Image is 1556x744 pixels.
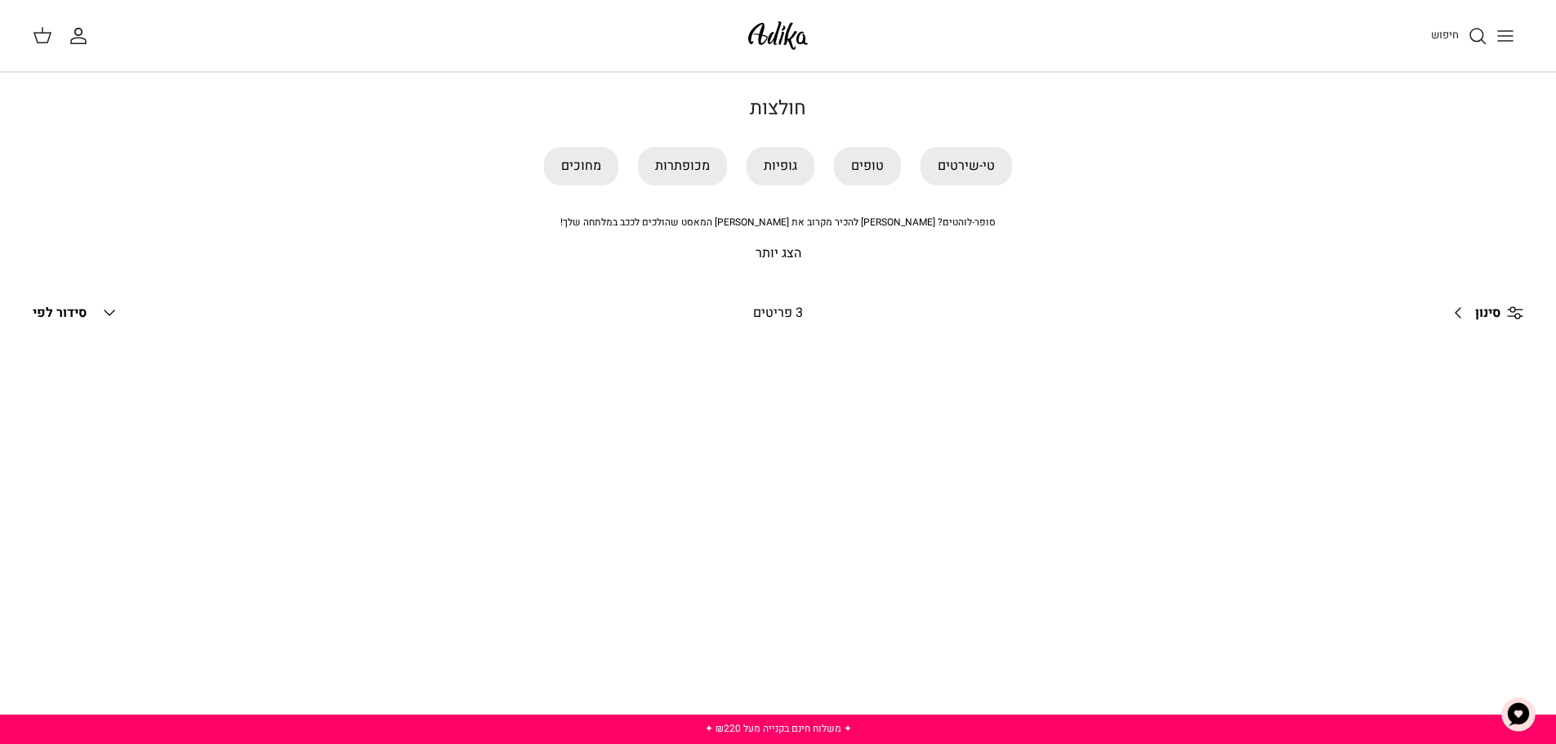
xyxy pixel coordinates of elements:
[747,147,814,185] a: גופיות
[834,147,901,185] a: טופים
[1431,26,1487,46] a: חיפוש
[69,26,95,46] a: החשבון שלי
[207,243,1350,265] p: הצג יותר
[1475,303,1500,324] span: סינון
[33,295,119,331] button: סידור לפי
[207,97,1350,121] h1: חולצות
[705,721,852,736] a: ✦ משלוח חינם בקנייה מעל ₪220 ✦
[609,303,947,324] div: 3 פריטים
[33,303,87,323] span: סידור לפי
[1431,27,1459,42] span: חיפוש
[1442,293,1523,332] a: סינון
[921,147,1012,185] a: טי-שירטים
[452,215,1105,230] div: סופר-לוהטים? [PERSON_NAME] להכיר מקרוב את [PERSON_NAME] המאסט שהולכים לככב במלתחה שלך!
[1494,690,1543,739] button: צ'אט
[743,16,813,55] img: Adika IL
[544,147,618,185] a: מחוכים
[638,147,727,185] a: מכופתרות
[1487,18,1523,54] button: Toggle menu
